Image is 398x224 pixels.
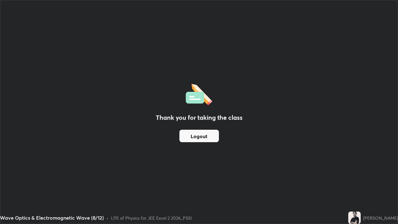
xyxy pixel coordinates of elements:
div: • [106,215,109,221]
div: L115 of Physics for JEE Excel 2 2026_PSSI [111,215,192,221]
img: offlineFeedback.1438e8b3.svg [186,82,212,105]
button: Logout [179,130,219,142]
h2: Thank you for taking the class [156,113,243,122]
img: 7b44228de41f4a5484441ac73b37d321.jpg [348,212,361,224]
div: [PERSON_NAME] [363,215,398,221]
